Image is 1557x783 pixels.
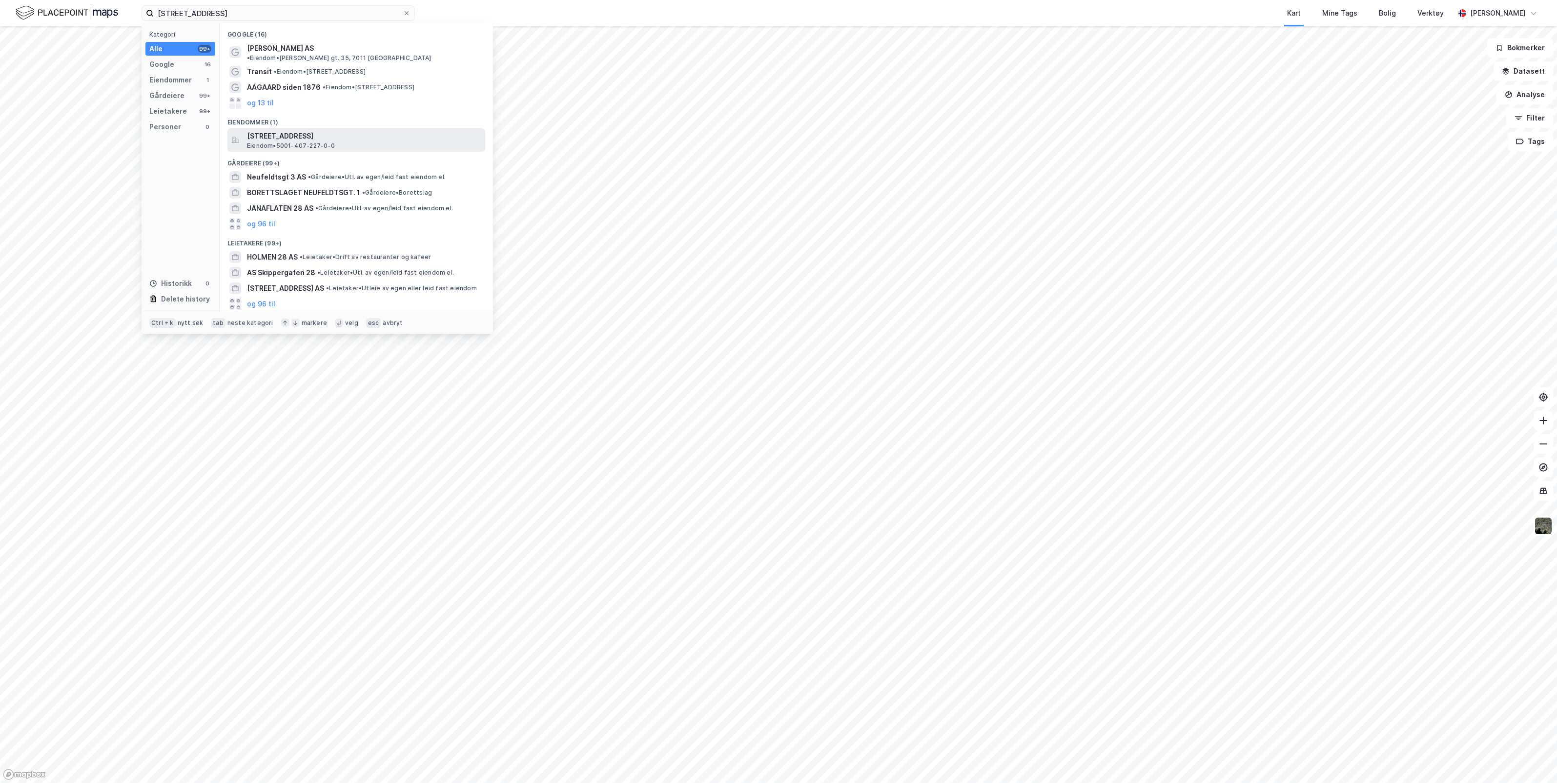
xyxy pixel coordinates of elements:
[149,31,215,38] div: Kategori
[274,68,366,76] span: Eiendom • [STREET_ADDRESS]
[149,74,192,86] div: Eiendommer
[247,54,431,62] span: Eiendom • [PERSON_NAME] gt. 35, 7011 [GEOGRAPHIC_DATA]
[211,318,225,328] div: tab
[247,130,481,142] span: [STREET_ADDRESS]
[247,142,335,150] span: Eiendom • 5001-407-227-0-0
[323,83,414,91] span: Eiendom • [STREET_ADDRESS]
[247,66,272,78] span: Transit
[247,267,315,279] span: AS Skippergaten 28
[1496,85,1553,104] button: Analyse
[149,105,187,117] div: Leietakere
[247,298,275,310] button: og 96 til
[362,189,432,197] span: Gårdeiere • Borettslag
[204,123,211,131] div: 0
[220,152,493,169] div: Gårdeiere (99+)
[149,278,192,289] div: Historikk
[326,284,477,292] span: Leietaker • Utleie av egen eller leid fast eiendom
[302,319,327,327] div: markere
[178,319,204,327] div: nytt søk
[220,232,493,249] div: Leietakere (99+)
[149,59,174,70] div: Google
[227,319,273,327] div: neste kategori
[308,173,446,181] span: Gårdeiere • Utl. av egen/leid fast eiendom el.
[204,60,211,68] div: 16
[274,68,277,75] span: •
[247,171,306,183] span: Neufeldtsgt 3 AS
[345,319,358,327] div: velg
[247,282,324,294] span: [STREET_ADDRESS] AS
[308,173,311,181] span: •
[149,121,181,133] div: Personer
[247,97,274,109] button: og 13 til
[315,204,453,212] span: Gårdeiere • Utl. av egen/leid fast eiendom el.
[198,107,211,115] div: 99+
[220,111,493,128] div: Eiendommer (1)
[1487,38,1553,58] button: Bokmerker
[1322,7,1357,19] div: Mine Tags
[161,293,210,305] div: Delete history
[300,253,431,261] span: Leietaker • Drift av restauranter og kafeer
[149,90,184,101] div: Gårdeiere
[149,318,176,328] div: Ctrl + k
[362,189,365,196] span: •
[247,42,314,54] span: [PERSON_NAME] AS
[315,204,318,212] span: •
[247,202,313,214] span: JANAFLATEN 28 AS
[1534,517,1553,535] img: 9k=
[247,218,275,230] button: og 96 til
[154,6,403,20] input: Søk på adresse, matrikkel, gårdeiere, leietakere eller personer
[1379,7,1396,19] div: Bolig
[1470,7,1526,19] div: [PERSON_NAME]
[1417,7,1444,19] div: Verktøy
[366,318,381,328] div: esc
[220,23,493,40] div: Google (16)
[198,45,211,53] div: 99+
[383,319,403,327] div: avbryt
[149,43,163,55] div: Alle
[323,83,326,91] span: •
[1287,7,1301,19] div: Kart
[247,81,321,93] span: AAGAARD siden 1876
[1508,132,1553,151] button: Tags
[247,187,360,199] span: BORETTSLAGET NEUFELDTSGT. 1
[317,269,454,277] span: Leietaker • Utl. av egen/leid fast eiendom el.
[247,54,250,61] span: •
[204,280,211,287] div: 0
[204,76,211,84] div: 1
[247,251,298,263] span: HOLMEN 28 AS
[317,269,320,276] span: •
[1506,108,1553,128] button: Filter
[300,253,303,261] span: •
[198,92,211,100] div: 99+
[16,4,118,21] img: logo.f888ab2527a4732fd821a326f86c7f29.svg
[1508,736,1557,783] iframe: Chat Widget
[1494,61,1553,81] button: Datasett
[3,769,46,780] a: Mapbox homepage
[326,284,329,292] span: •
